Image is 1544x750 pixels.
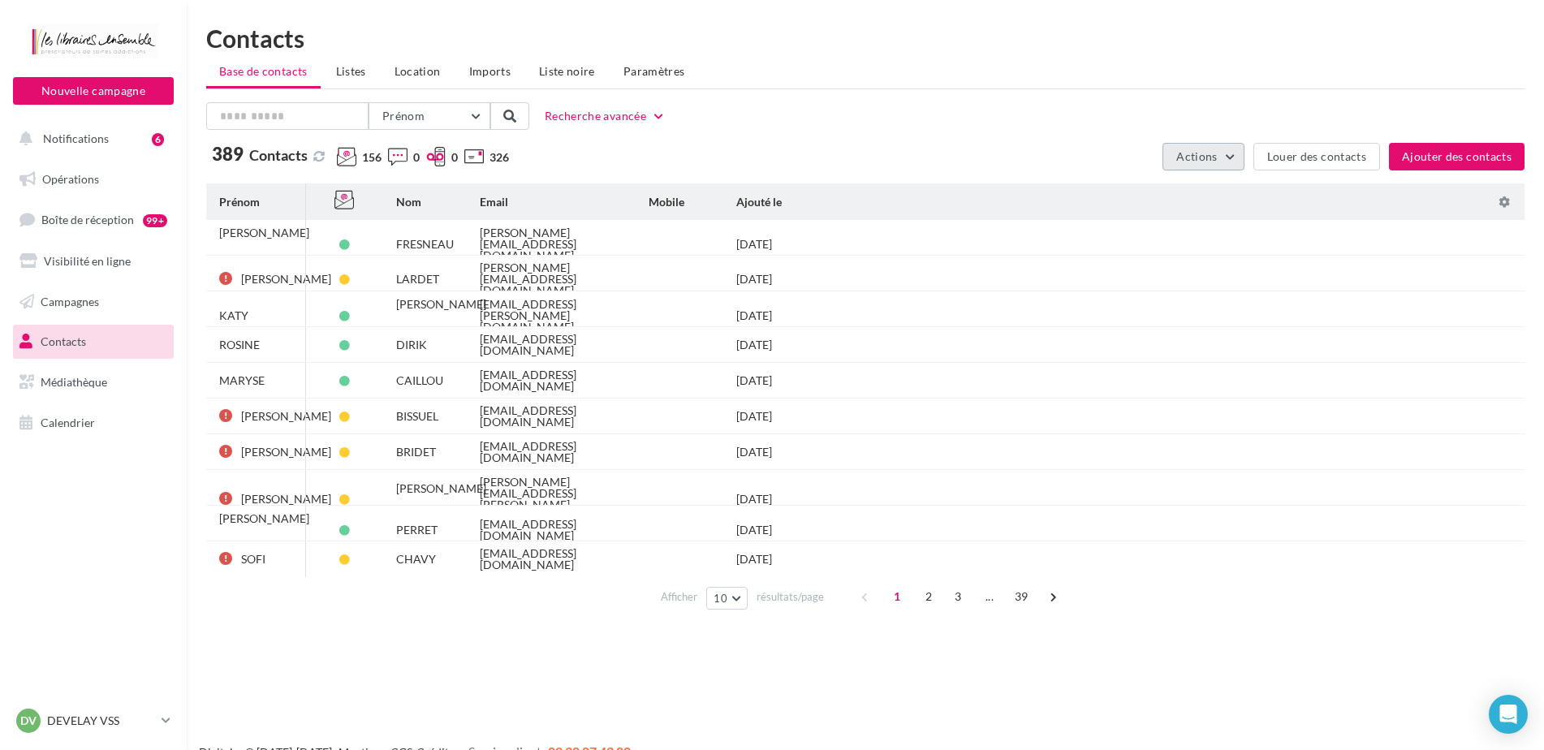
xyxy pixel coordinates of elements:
[736,494,772,505] div: [DATE]
[490,149,509,166] span: 326
[241,446,331,458] div: [PERSON_NAME]
[649,195,684,209] span: Mobile
[249,146,308,164] span: Contacts
[1489,695,1528,734] div: Open Intercom Messenger
[10,365,177,399] a: Médiathèque
[736,239,772,250] div: [DATE]
[480,299,623,333] div: [EMAIL_ADDRESS][PERSON_NAME][DOMAIN_NAME]
[152,133,164,146] div: 6
[396,524,438,536] div: PERRET
[219,513,309,524] div: [PERSON_NAME]
[43,131,109,145] span: Notifications
[143,214,167,227] div: 99+
[480,519,623,541] div: [EMAIL_ADDRESS][DOMAIN_NAME]
[241,411,331,422] div: [PERSON_NAME]
[469,64,511,78] span: Imports
[480,548,623,571] div: [EMAIL_ADDRESS][DOMAIN_NAME]
[10,202,177,237] a: Boîte de réception99+
[41,375,107,389] span: Médiathèque
[480,227,623,261] div: [PERSON_NAME][EMAIL_ADDRESS][DOMAIN_NAME]
[10,406,177,440] a: Calendrier
[736,554,772,565] div: [DATE]
[538,106,672,126] button: Recherche avancée
[41,416,95,429] span: Calendrier
[977,584,1003,610] span: ...
[916,584,942,610] span: 2
[336,64,366,78] span: Listes
[13,77,174,105] button: Nouvelle campagne
[20,713,37,729] span: DV
[1253,143,1380,170] button: Louer des contacts
[757,589,824,605] span: résultats/page
[219,375,265,386] div: MARYSE
[480,405,623,428] div: [EMAIL_ADDRESS][DOMAIN_NAME]
[219,310,248,321] div: KATY
[884,584,910,610] span: 1
[10,325,177,359] a: Contacts
[1162,143,1244,170] button: Actions
[369,102,490,130] button: Prénom
[396,554,436,565] div: CHAVY
[413,149,420,166] span: 0
[219,227,309,239] div: [PERSON_NAME]
[47,713,155,729] p: DEVELAY VSS
[480,441,623,463] div: [EMAIL_ADDRESS][DOMAIN_NAME]
[396,339,427,351] div: DIRIK
[41,334,86,348] span: Contacts
[396,195,421,209] span: Nom
[945,584,971,610] span: 3
[396,483,486,494] div: [PERSON_NAME]
[736,195,782,209] span: Ajouté le
[219,195,260,209] span: Prénom
[10,162,177,196] a: Opérations
[480,334,623,356] div: [EMAIL_ADDRESS][DOMAIN_NAME]
[10,285,177,319] a: Campagnes
[396,375,443,386] div: CAILLOU
[42,172,99,186] span: Opérations
[241,494,331,505] div: [PERSON_NAME]
[212,145,244,163] span: 389
[480,195,508,209] span: Email
[44,254,131,268] span: Visibilité en ligne
[736,375,772,386] div: [DATE]
[451,149,458,166] span: 0
[241,554,265,565] div: SOFI
[219,339,260,351] div: ROSINE
[396,239,454,250] div: FRESNEAU
[480,476,623,522] div: [PERSON_NAME][EMAIL_ADDRESS][PERSON_NAME][DOMAIN_NAME]
[736,310,772,321] div: [DATE]
[10,244,177,278] a: Visibilité en ligne
[1176,149,1217,163] span: Actions
[241,274,331,285] div: [PERSON_NAME]
[480,262,623,296] div: [PERSON_NAME][EMAIL_ADDRESS][DOMAIN_NAME]
[714,592,727,605] span: 10
[1008,584,1035,610] span: 39
[362,149,382,166] span: 156
[206,26,1525,50] h1: Contacts
[706,587,748,610] button: 10
[396,274,439,285] div: LARDET
[661,589,697,605] span: Afficher
[736,339,772,351] div: [DATE]
[736,274,772,285] div: [DATE]
[623,64,685,78] span: Paramètres
[736,411,772,422] div: [DATE]
[396,299,486,310] div: [PERSON_NAME]
[13,705,174,736] a: DV DEVELAY VSS
[480,369,623,392] div: [EMAIL_ADDRESS][DOMAIN_NAME]
[382,109,425,123] span: Prénom
[395,64,441,78] span: Location
[396,411,438,422] div: BISSUEL
[396,446,436,458] div: BRIDET
[539,64,595,78] span: Liste noire
[736,446,772,458] div: [DATE]
[41,213,134,226] span: Boîte de réception
[41,294,99,308] span: Campagnes
[736,524,772,536] div: [DATE]
[10,122,170,156] button: Notifications 6
[1389,143,1525,170] button: Ajouter des contacts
